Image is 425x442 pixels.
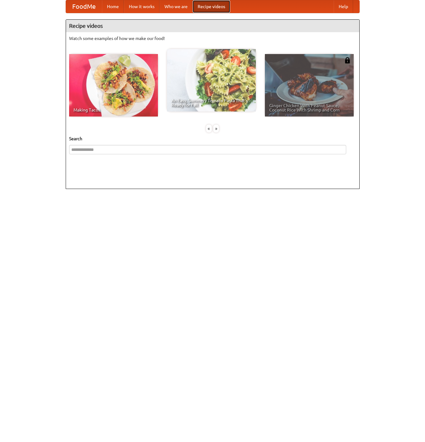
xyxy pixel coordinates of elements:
a: Making Tacos [69,54,158,117]
div: » [213,125,219,132]
a: An Easy, Summery Tomato Pasta That's Ready for Fall [167,49,256,112]
h4: Recipe videos [66,20,359,32]
a: FoodMe [66,0,102,13]
span: Making Tacos [73,108,154,112]
a: Help [334,0,353,13]
a: Home [102,0,124,13]
p: Watch some examples of how we make our food! [69,35,356,42]
span: An Easy, Summery Tomato Pasta That's Ready for Fall [171,98,251,107]
a: Who we are [159,0,193,13]
img: 483408.png [344,57,351,63]
div: « [206,125,212,132]
h5: Search [69,136,356,142]
a: Recipe videos [193,0,230,13]
a: How it works [124,0,159,13]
